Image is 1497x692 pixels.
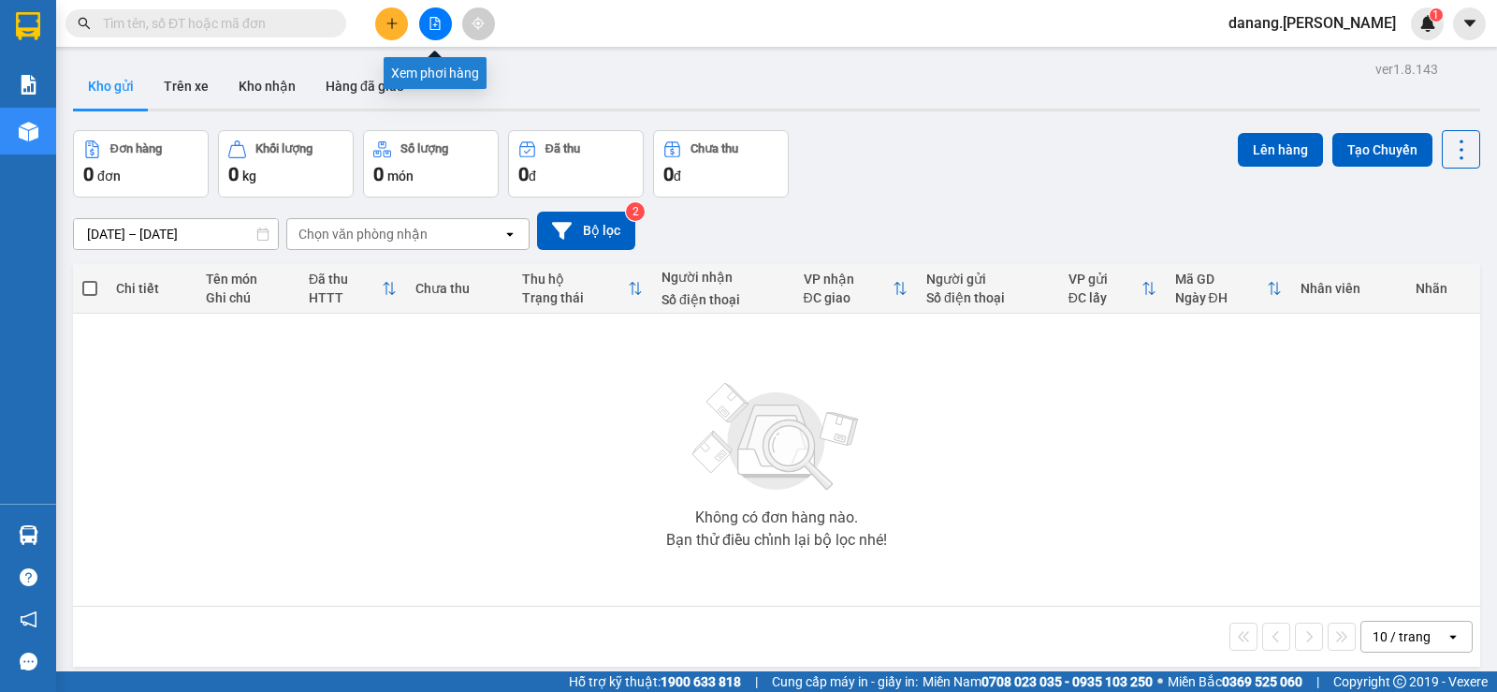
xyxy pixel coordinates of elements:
sup: 2 [626,202,645,221]
th: Toggle SortBy [1059,264,1166,314]
img: solution-icon [19,75,38,95]
button: Lên hàng [1238,133,1323,167]
div: Thu hộ [522,272,628,287]
button: Số lượng0món [363,130,499,198]
div: ĐC giao [804,290,893,305]
span: Miền Bắc [1168,671,1302,692]
th: Toggle SortBy [513,264,652,314]
span: copyright [1393,675,1406,688]
span: đ [529,169,536,184]
div: Nhân viên [1301,281,1397,296]
th: Toggle SortBy [1166,264,1292,314]
div: ver 1.8.143 [1375,59,1438,80]
span: notification [20,611,37,628]
button: Đơn hàng0đơn [73,130,209,198]
div: Ngày ĐH [1175,290,1268,305]
span: món [387,169,414,184]
div: Chi tiết [116,281,187,296]
div: Chọn văn phòng nhận [298,225,428,243]
div: ĐC lấy [1068,290,1141,305]
div: Chưa thu [690,142,738,155]
button: Chưa thu0đ [653,130,789,198]
span: đơn [97,169,121,184]
div: Bạn thử điều chỉnh lại bộ lọc nhé! [666,533,887,548]
img: warehouse-icon [19,525,38,545]
button: Tạo Chuyến [1332,133,1432,167]
th: Toggle SortBy [299,264,406,314]
svg: open [1446,629,1461,644]
button: Hàng đã giao [311,64,419,109]
span: 1 [1432,8,1439,22]
span: | [755,671,758,692]
span: Hỗ trợ kỹ thuật: [569,671,741,692]
button: caret-down [1453,7,1486,40]
span: file-add [429,17,442,30]
div: HTTT [309,290,382,305]
span: | [1316,671,1319,692]
th: Toggle SortBy [794,264,917,314]
button: Trên xe [149,64,224,109]
input: Select a date range. [74,219,278,249]
img: icon-new-feature [1419,15,1436,32]
div: Số điện thoại [926,290,1050,305]
span: caret-down [1461,15,1478,32]
button: Kho gửi [73,64,149,109]
div: Khối lượng [255,142,312,155]
div: Xem phơi hàng [384,57,487,89]
span: danang.[PERSON_NAME] [1214,11,1411,35]
span: 0 [83,163,94,185]
span: search [78,17,91,30]
span: 0 [373,163,384,185]
button: file-add [419,7,452,40]
strong: 0708 023 035 - 0935 103 250 [981,674,1153,689]
button: Bộ lọc [537,212,635,250]
span: ⚪️ [1157,678,1163,685]
div: Chưa thu [415,281,503,296]
span: question-circle [20,568,37,586]
div: Mã GD [1175,272,1268,287]
sup: 1 [1430,8,1443,22]
span: 0 [228,163,239,185]
span: 0 [518,163,529,185]
img: svg+xml;base64,PHN2ZyBjbGFzcz0ibGlzdC1wbHVnX19zdmciIHhtbG5zPSJodHRwOi8vd3d3LnczLm9yZy8yMDAwL3N2Zy... [683,372,870,503]
div: Đã thu [309,272,382,287]
div: Người gửi [926,272,1050,287]
input: Tìm tên, số ĐT hoặc mã đơn [103,13,324,34]
div: Người nhận [661,270,785,285]
img: warehouse-icon [19,122,38,141]
div: Không có đơn hàng nào. [695,510,858,525]
span: Miền Nam [923,671,1153,692]
span: kg [242,169,256,184]
svg: open [502,227,517,242]
span: đ [674,169,681,184]
span: message [20,653,37,670]
span: aim [472,17,485,30]
div: VP nhận [804,272,893,287]
button: plus [375,7,408,40]
span: plus [385,17,399,30]
button: Khối lượng0kg [218,130,354,198]
div: 10 / trang [1373,627,1431,646]
span: 0 [663,163,674,185]
div: Ghi chú [206,290,290,305]
div: Nhãn [1416,281,1471,296]
div: Số điện thoại [661,292,785,307]
div: Trạng thái [522,290,628,305]
div: Tên món [206,272,290,287]
div: Đơn hàng [110,142,162,155]
span: Cung cấp máy in - giấy in: [772,671,918,692]
strong: 0369 525 060 [1222,674,1302,689]
div: Đã thu [545,142,580,155]
div: VP gửi [1068,272,1141,287]
button: aim [462,7,495,40]
button: Đã thu0đ [508,130,644,198]
strong: 1900 633 818 [661,674,741,689]
img: logo-vxr [16,12,40,40]
div: Số lượng [400,142,448,155]
button: Kho nhận [224,64,311,109]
